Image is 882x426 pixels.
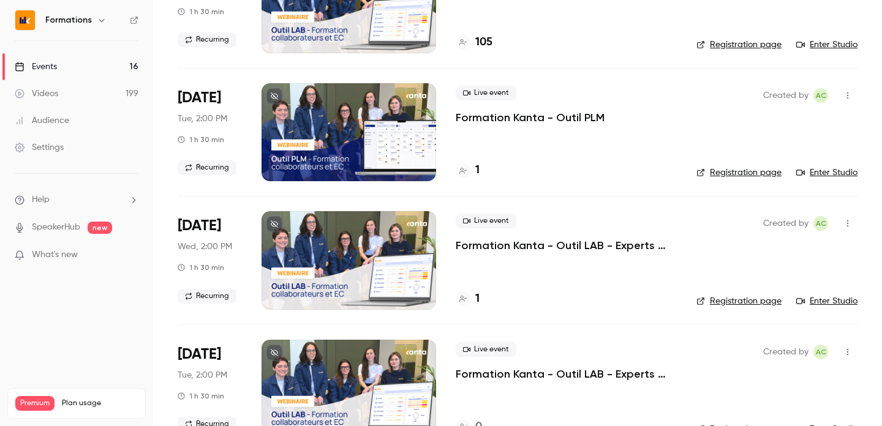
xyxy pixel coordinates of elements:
[816,345,826,359] span: AC
[456,238,677,253] a: Formation Kanta - Outil LAB - Experts Comptables & Collaborateurs
[15,141,64,154] div: Settings
[15,10,35,30] img: Formations
[813,88,828,103] span: Anaïs Cachelou
[696,166,782,179] a: Registration page
[456,110,605,125] a: Formation Kanta - Outil PLM
[178,83,242,181] div: Sep 16 Tue, 2:00 PM (Europe/Paris)
[178,289,236,304] span: Recurring
[178,369,227,381] span: Tue, 2:00 PM
[178,211,242,309] div: Sep 17 Wed, 2:00 PM (Europe/Paris)
[15,396,55,411] span: Premium
[456,34,492,51] a: 105
[763,345,809,359] span: Created by
[178,160,236,175] span: Recurring
[696,295,782,307] a: Registration page
[456,367,677,381] a: Formation Kanta - Outil LAB - Experts Comptables & Collaborateurs
[15,88,58,100] div: Videos
[15,114,69,127] div: Audience
[696,39,782,51] a: Registration page
[178,7,224,17] div: 1 h 30 min
[456,342,516,357] span: Live event
[178,345,221,364] span: [DATE]
[45,14,92,26] h6: Formations
[475,162,480,179] h4: 1
[32,248,78,261] span: What's new
[763,88,809,103] span: Created by
[816,216,826,231] span: AC
[124,250,138,261] iframe: Noticeable Trigger
[88,222,112,234] span: new
[15,193,138,206] li: help-dropdown-opener
[796,39,858,51] a: Enter Studio
[178,135,224,144] div: 1 h 30 min
[796,166,858,179] a: Enter Studio
[32,193,50,206] span: Help
[816,88,826,103] span: AC
[475,34,492,51] h4: 105
[178,88,221,108] span: [DATE]
[178,241,232,253] span: Wed, 2:00 PM
[456,162,480,179] a: 1
[475,291,480,307] h4: 1
[456,214,516,228] span: Live event
[456,291,480,307] a: 1
[15,61,57,73] div: Events
[813,216,828,231] span: Anaïs Cachelou
[796,295,858,307] a: Enter Studio
[62,398,138,408] span: Plan usage
[178,263,224,272] div: 1 h 30 min
[456,86,516,100] span: Live event
[178,32,236,47] span: Recurring
[178,391,224,401] div: 1 h 30 min
[178,113,227,125] span: Tue, 2:00 PM
[813,345,828,359] span: Anaïs Cachelou
[178,216,221,236] span: [DATE]
[32,221,80,234] a: SpeakerHub
[763,216,809,231] span: Created by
